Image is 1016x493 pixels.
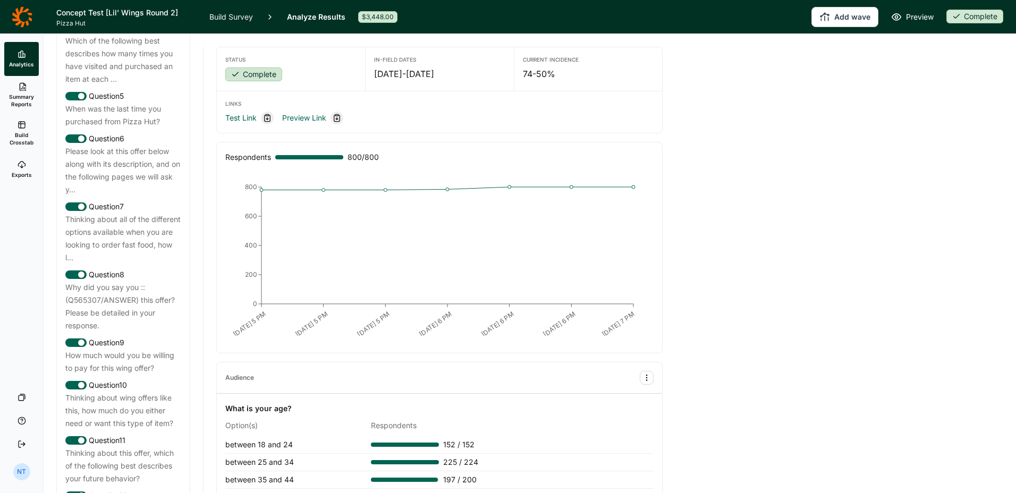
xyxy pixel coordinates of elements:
[225,100,654,107] div: Links
[56,19,197,28] span: Pizza Hut
[261,112,274,124] div: Copy link
[443,473,477,486] span: 197 / 200
[65,35,181,86] div: Which of the following best describes how many times you have visited and purchased an item at ea...
[523,56,654,63] div: Current Incidence
[946,10,1003,23] div: Complete
[65,392,181,430] div: Thinking about wing offers like this, how much do you either need or want this type of item?
[56,6,197,19] h1: Concept Test [Lil' Wings Round 2]
[4,114,39,152] a: Build Crosstab
[9,93,35,108] span: Summary Reports
[946,10,1003,24] button: Complete
[225,475,294,484] span: between 35 and 44
[418,310,453,338] text: [DATE] 6 PM
[640,371,654,385] button: Audience Options
[355,310,391,338] text: [DATE] 5 PM
[13,463,30,480] div: NT
[4,76,39,114] a: Summary Reports
[245,212,257,220] tspan: 600
[65,90,181,103] div: Question 5
[9,61,34,68] span: Analytics
[374,56,505,63] div: In-Field Dates
[891,11,934,23] a: Preview
[65,213,181,264] div: Thinking about all of the different options available when you are looking to order fast food, ho...
[541,310,577,338] text: [DATE] 6 PM
[225,67,282,81] div: Complete
[523,67,654,80] div: 74-50%
[65,379,181,392] div: Question 10
[232,310,267,338] text: [DATE] 5 PM
[4,42,39,76] a: Analytics
[65,145,181,196] div: Please look at this offer below along with its description, and on the following pages we will as...
[253,300,257,308] tspan: 0
[225,457,294,466] span: between 25 and 34
[65,281,181,332] div: Why did you say you ::(Q565307/ANSWER) this offer? Please be detailed in your response.
[225,67,282,82] button: Complete
[225,56,357,63] div: Status
[65,132,181,145] div: Question 6
[4,152,39,186] a: Exports
[811,7,878,27] button: Add wave
[480,310,515,338] text: [DATE] 6 PM
[65,268,181,281] div: Question 8
[65,200,181,213] div: Question 7
[225,373,254,382] div: Audience
[331,112,343,124] div: Copy link
[65,447,181,485] div: Thinking about this offer, which of the following best describes your future behavior?
[371,419,508,432] div: Respondents
[225,402,292,415] div: What is your age?
[65,336,181,349] div: Question 9
[225,419,362,432] div: Option(s)
[374,67,505,80] div: [DATE] - [DATE]
[65,103,181,128] div: When was the last time you purchased from Pizza Hut?
[225,112,257,124] a: Test Link
[65,349,181,375] div: How much would you be willing to pay for this wing offer?
[225,151,271,164] div: Respondents
[282,112,326,124] a: Preview Link
[358,11,397,23] div: $3,448.00
[245,270,257,278] tspan: 200
[443,456,478,469] span: 225 / 224
[12,171,32,178] span: Exports
[443,438,475,451] span: 152 / 152
[906,11,934,23] span: Preview
[9,131,35,146] span: Build Crosstab
[225,440,293,449] span: between 18 and 24
[245,183,257,191] tspan: 800
[600,310,636,338] text: [DATE] 7 PM
[244,241,257,249] tspan: 400
[65,434,181,447] div: Question 11
[294,310,329,338] text: [DATE] 5 PM
[348,151,379,164] span: 800 / 800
